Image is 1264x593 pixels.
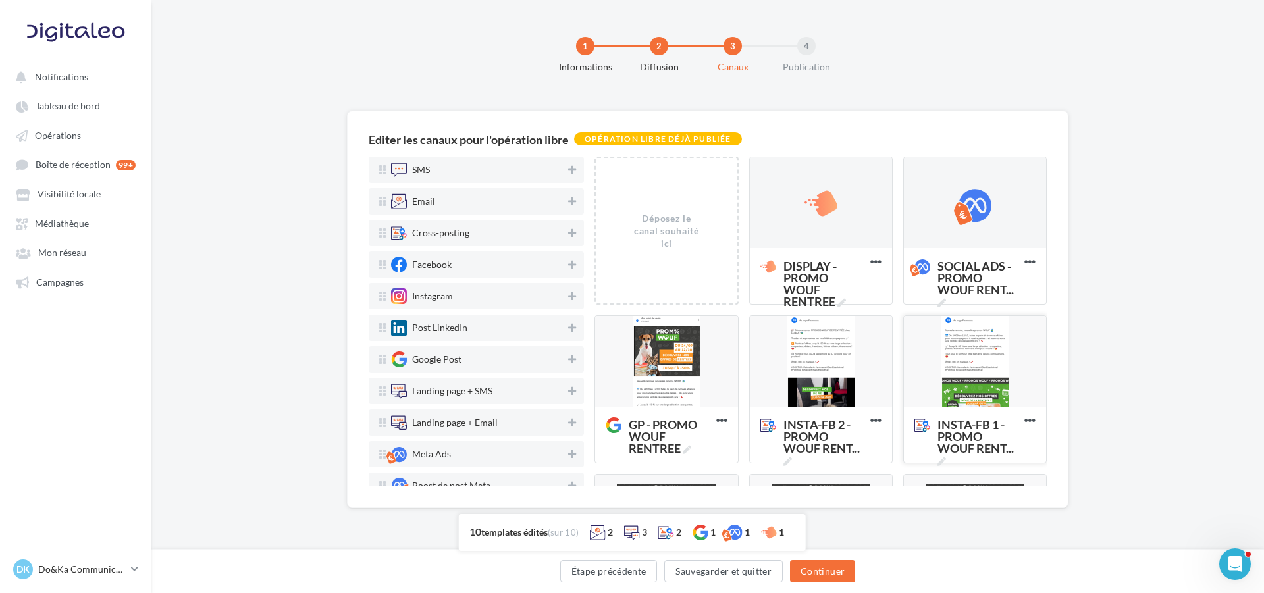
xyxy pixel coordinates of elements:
[369,134,569,145] div: Editer les canaux pour l'opération libre
[1219,548,1251,580] iframe: Intercom live chat
[617,61,701,74] div: Diffusion
[760,260,870,274] span: DISPLAY - PROMO WOUF RENTREE
[631,212,702,250] div: Déposez le canal souhaité ici
[8,182,144,205] a: Visibilité locale
[8,211,144,235] a: Médiathèque
[745,526,750,539] div: 1
[560,560,658,582] button: Étape précédente
[783,260,865,307] span: DISPLAY - PROMO WOUF RENTREE
[914,260,1024,274] span: SOCIAL ADS - PROMO WOUF RENTREE
[35,218,89,229] span: Médiathèque
[116,160,136,170] div: 99+
[937,419,1019,466] span: INSTA-FB 1 - PROMO WOUF RENT
[16,563,30,576] span: DK
[937,260,1019,307] span: SOCIAL ADS - PROMO WOUF RENT
[608,526,613,539] div: 2
[8,64,138,88] button: Notifications
[783,419,865,466] span: INSTA-FB 2 - PROMO WOUF RENT
[543,61,627,74] div: Informations
[8,270,144,294] a: Campagnes
[650,37,668,55] div: 2
[8,240,144,264] a: Mon réseau
[38,247,86,259] span: Mon réseau
[412,355,461,364] div: Google Post
[469,525,481,538] span: 10
[790,560,855,582] button: Continuer
[764,61,849,74] div: Publication
[779,526,784,539] div: 1
[38,563,126,576] p: Do&Ka Communication
[412,165,430,174] div: SMS
[412,418,498,427] div: Landing page + Email
[8,152,144,176] a: Boîte de réception 99+
[412,481,490,490] div: Boost de post Meta
[412,386,492,396] div: Landing page + SMS
[606,419,716,433] span: GP - PROMO WOUF RENTREE
[724,37,742,55] div: 3
[35,71,88,82] span: Notifications
[481,527,548,538] span: templates édités
[8,123,144,147] a: Opérations
[760,419,870,433] span: INSTA-FB 2 - PROMO WOUF RENTREE
[36,159,111,170] span: Boîte de réception
[676,526,681,539] div: 2
[797,37,816,55] div: 4
[412,260,452,269] div: Facebook
[664,560,783,582] button: Sauvegarder et quitter
[412,323,467,332] div: Post LinkedIn
[38,189,101,200] span: Visibilité locale
[629,419,710,454] span: GP - PROMO WOUF RENTREE
[412,228,469,238] div: Cross-posting
[548,527,579,538] span: (sur 10)
[36,101,100,112] span: Tableau de bord
[412,292,453,301] div: Instagram
[574,132,742,145] div: Opération libre déjà publiée
[36,276,84,288] span: Campagnes
[412,197,435,206] div: Email
[35,130,81,141] span: Opérations
[576,37,594,55] div: 1
[914,419,1024,433] span: INSTA-FB 1 - PROMO WOUF RENTREE
[691,61,775,74] div: Canaux
[710,526,716,539] div: 1
[412,450,451,459] div: Meta Ads
[11,557,141,582] a: DK Do&Ka Communication
[642,526,647,539] div: 3
[8,93,144,117] a: Tableau de bord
